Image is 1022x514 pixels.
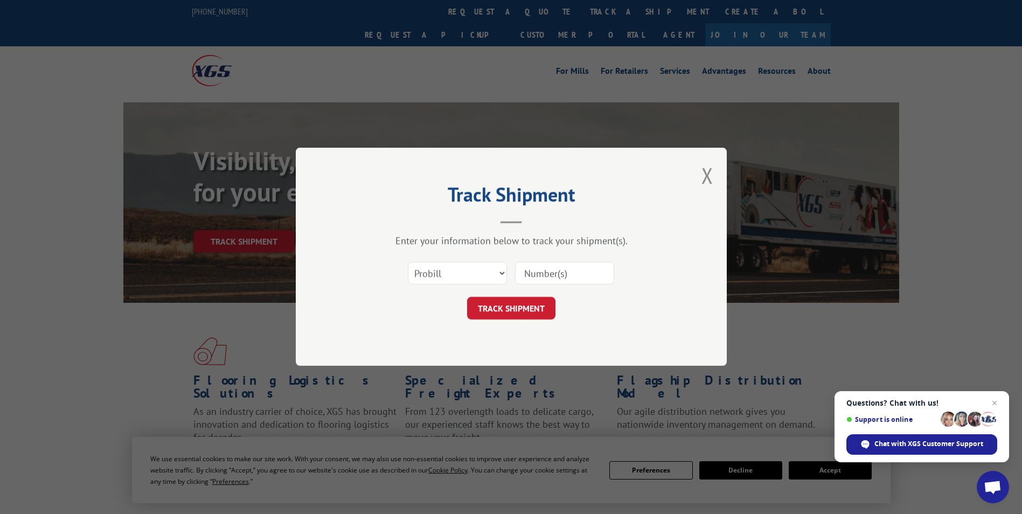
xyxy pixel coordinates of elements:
[467,297,555,320] button: TRACK SHIPMENT
[977,471,1009,503] div: Open chat
[846,415,937,423] span: Support is online
[874,439,983,449] span: Chat with XGS Customer Support
[515,262,614,285] input: Number(s)
[988,397,1001,409] span: Close chat
[846,399,997,407] span: Questions? Chat with us!
[846,434,997,455] div: Chat with XGS Customer Support
[350,235,673,247] div: Enter your information below to track your shipment(s).
[701,161,713,190] button: Close modal
[350,187,673,207] h2: Track Shipment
